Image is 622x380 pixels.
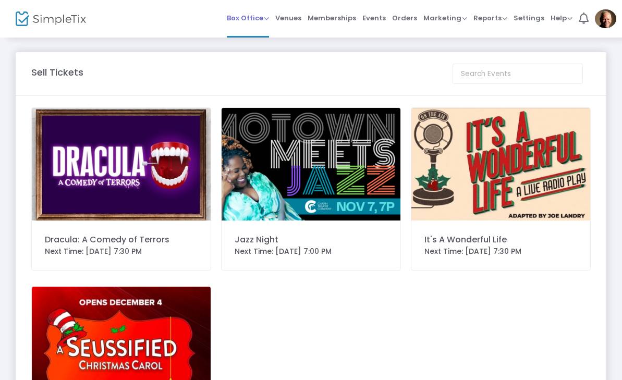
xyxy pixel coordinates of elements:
span: Box Office [227,13,269,23]
div: Next Time: [DATE] 7:30 PM [424,246,577,257]
div: Next Time: [DATE] 7:00 PM [235,246,387,257]
span: Marketing [423,13,467,23]
span: Venues [275,5,301,31]
span: Memberships [308,5,356,31]
span: Events [362,5,386,31]
div: It's A Wonderful Life [424,234,577,246]
m-panel-title: Sell Tickets [31,65,83,79]
input: Search Events [453,64,583,84]
div: Dracula: A Comedy of Terrors [45,234,198,246]
img: IMG8342.jpeg [32,108,211,220]
span: Orders [392,5,417,31]
div: Next Time: [DATE] 7:30 PM [45,246,198,257]
span: Reports [473,13,507,23]
div: Jazz Night [235,234,387,246]
img: 638927006381197525IMG0803.png [222,108,400,220]
span: Settings [514,5,544,31]
img: 638914806454820107IMG0205.jpeg [411,108,590,220]
span: Help [551,13,572,23]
